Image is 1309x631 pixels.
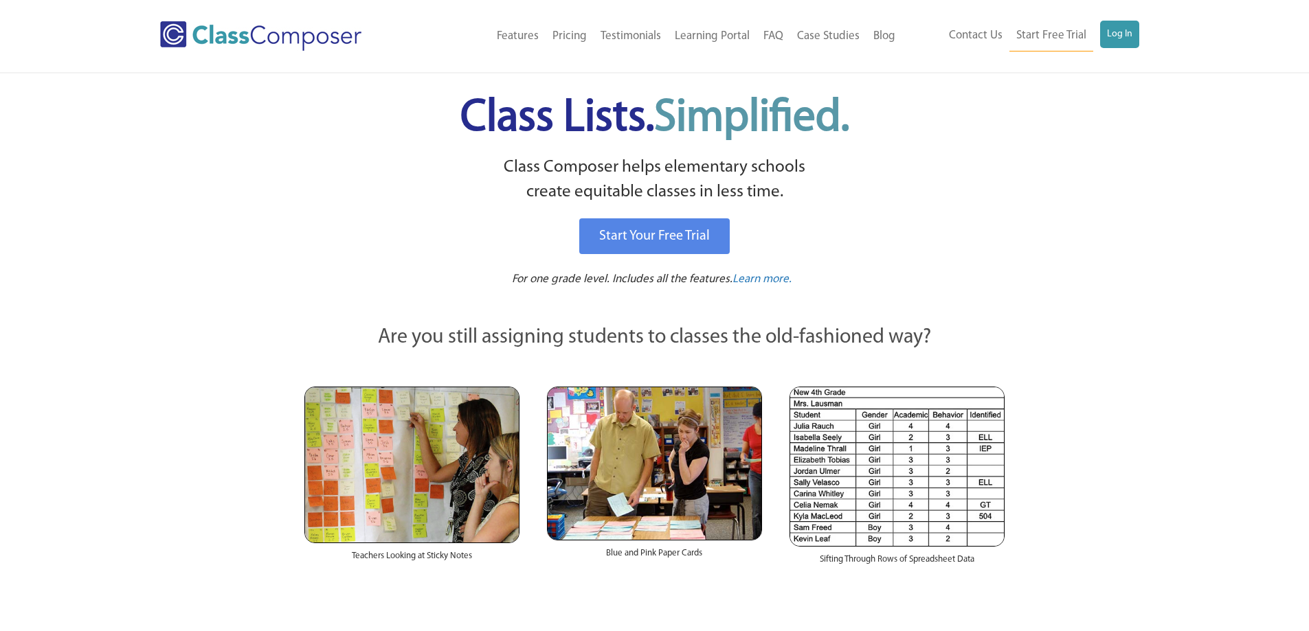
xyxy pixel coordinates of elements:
a: Testimonials [594,21,668,51]
a: Contact Us [942,21,1009,51]
span: Class Lists. [460,96,849,141]
a: Case Studies [790,21,866,51]
a: FAQ [757,21,790,51]
a: Start Your Free Trial [579,218,730,254]
span: For one grade level. Includes all the features. [512,273,732,285]
img: Class Composer [160,21,361,51]
a: Features [490,21,546,51]
nav: Header Menu [902,21,1139,51]
img: Teachers Looking at Sticky Notes [304,387,519,543]
p: Are you still assigning students to classes the old-fashioned way? [304,323,1005,353]
a: Pricing [546,21,594,51]
a: Start Free Trial [1009,21,1093,51]
span: Simplified. [654,96,849,141]
img: Blue and Pink Paper Cards [547,387,762,540]
div: Blue and Pink Paper Cards [547,540,762,573]
div: Teachers Looking at Sticky Notes [304,543,519,576]
p: Class Composer helps elementary schools create equitable classes in less time. [302,155,1007,205]
a: Log In [1100,21,1139,48]
a: Learning Portal [668,21,757,51]
span: Start Your Free Trial [599,229,710,243]
a: Blog [866,21,902,51]
nav: Header Menu [418,21,902,51]
img: Spreadsheets [790,387,1005,547]
span: Learn more. [732,273,792,285]
div: Sifting Through Rows of Spreadsheet Data [790,547,1005,580]
a: Learn more. [732,271,792,288]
